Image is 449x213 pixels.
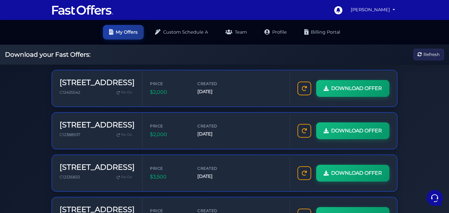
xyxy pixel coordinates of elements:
[14,101,102,107] input: Search for an Article...
[413,49,444,60] button: Refresh
[45,66,87,71] span: Start a Conversation
[60,132,80,137] span: C12388937
[150,165,187,171] span: Price
[219,25,253,40] a: Team
[60,163,135,172] h3: [STREET_ADDRESS]
[197,130,235,138] span: [DATE]
[5,156,43,170] button: Home
[60,121,135,130] h3: [STREET_ADDRESS]
[5,51,90,58] h2: Download your Fast Offers:
[10,87,42,92] span: Find an Answer
[121,174,132,180] span: Re-Do
[54,164,71,170] p: Messages
[60,78,135,87] h3: [STREET_ADDRESS]
[331,127,382,135] span: DOWNLOAD OFFER
[149,25,214,40] a: Custom Schedule A
[78,87,115,92] a: Open Help Center
[150,173,187,181] span: $3,500
[19,164,29,170] p: Home
[60,175,80,179] span: C12336833
[423,51,440,58] span: Refresh
[197,173,235,180] span: [DATE]
[20,45,32,57] img: dark
[197,165,235,171] span: Created
[81,156,120,170] button: Help
[150,88,187,96] span: $2,000
[331,84,382,92] span: DOWNLOAD OFFER
[316,122,389,139] a: DOWNLOAD OFFER
[258,25,293,40] a: Profile
[97,164,105,170] p: Help
[316,80,389,97] a: DOWNLOAD OFFER
[331,169,382,177] span: DOWNLOAD OFFER
[425,189,444,207] iframe: Customerly Messenger Launcher
[114,131,135,139] a: Re-Do
[10,62,115,75] button: Start a Conversation
[43,156,82,170] button: Messages
[121,132,132,138] span: Re-Do
[150,81,187,87] span: Price
[101,35,115,40] a: See all
[121,90,132,95] span: Re-Do
[114,88,135,97] a: Re-Do
[10,35,51,40] span: Your Conversations
[298,25,346,40] a: Billing Portal
[150,123,187,129] span: Price
[197,88,235,95] span: [DATE]
[316,165,389,182] a: DOWNLOAD OFFER
[197,81,235,87] span: Created
[150,130,187,139] span: $2,000
[114,173,135,181] a: Re-Do
[60,90,80,95] span: C12405542
[103,25,144,40] a: My Offers
[10,45,22,57] img: dark
[348,4,398,16] a: [PERSON_NAME]
[5,5,105,25] h2: Hello [PERSON_NAME] 👋
[197,123,235,129] span: Created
